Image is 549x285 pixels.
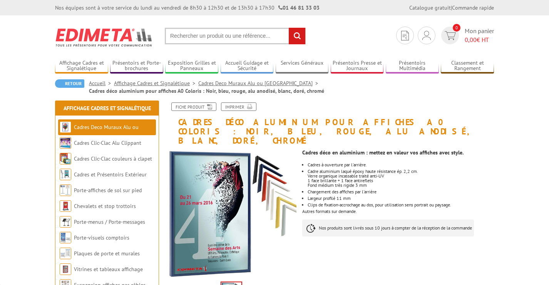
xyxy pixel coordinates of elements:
img: Edimeta [55,23,153,52]
img: Cadres Deco Muraux Alu ou Bois [60,121,71,133]
a: Présentoirs et Porte-brochures [110,60,163,72]
span: € HT [465,35,494,44]
li: Clips de fixation-accrochage au dos, pour utilisation sens portrait ou paysage. [308,203,494,207]
a: Accueil [89,80,114,87]
img: panneaux_cadres_21830nr_1.jpg [167,149,296,279]
img: devis rapide [422,31,431,40]
img: Plaques de porte et murales [60,248,71,259]
input: rechercher [289,28,305,44]
li: Cadre aluminium laqué époxy haute résistance ép. 2,2 cm. Verre organique incassable traité anti-U... [308,169,494,188]
img: Porte-affiches de sol sur pied [60,184,71,196]
strong: 01 46 81 33 03 [278,4,320,11]
h1: Cadres déco aluminium pour affiches A0 Coloris : Noir, bleu, rouge, alu anodisé, blanc, doré, chromé [161,102,500,146]
li: Chargement des affiches par l'arrière [308,189,494,194]
a: Catalogue gratuit [409,4,451,11]
input: Rechercher un produit ou une référence... [165,28,306,44]
a: Cadres Deco Muraux Alu ou [GEOGRAPHIC_DATA] [60,124,139,146]
a: Fiche produit [171,102,216,111]
li: Largeur profilé 11 mm [308,196,494,201]
a: Cadres et Présentoirs Extérieur [74,171,147,178]
a: Commande rapide [452,4,494,11]
a: Porte-affiches de sol sur pied [74,187,142,194]
img: Cadres et Présentoirs Extérieur [60,169,71,180]
li: Cadres déco aluminium pour affiches A0 Coloris : Noir, bleu, rouge, alu anodisé, blanc, doré, chromé [89,87,324,95]
p: Autres formats sur demande. [302,209,494,214]
div: Nos équipes sont à votre service du lundi au vendredi de 8h30 à 12h30 et de 13h30 à 17h30 [55,4,320,12]
a: Présentoirs Presse et Journaux [331,60,384,72]
img: Vitrines et tableaux affichage [60,263,71,275]
strong: Cadres déco en aluminium : mettez en valeur vos affiches avec style. [302,149,464,156]
a: Retour [55,79,84,88]
a: Chevalets et stop trottoirs [74,203,136,210]
a: Accueil Guidage et Sécurité [221,60,274,72]
a: Imprimer [221,102,256,111]
p: Nos produits sont livrés sous 10 jours à compter de la réception de la commande [302,220,474,236]
div: | [409,4,494,12]
img: Cadres Clic-Clac couleurs à clapet [60,153,71,164]
a: Exposition Grilles et Panneaux [165,60,218,72]
a: Cadres Deco Muraux Alu ou [GEOGRAPHIC_DATA] [198,80,321,87]
img: Porte-menus / Porte-messages [60,216,71,228]
a: Cadres Clic-Clac couleurs à clapet [74,155,152,162]
li: Cadres à ouverture par l'arrière. [308,163,494,167]
img: devis rapide [445,31,456,40]
a: Porte-visuels comptoirs [74,234,129,241]
span: 0 [453,24,460,32]
a: Classement et Rangement [441,60,494,72]
a: Présentoirs Multimédia [386,60,439,72]
a: Plaques de porte et murales [74,250,140,257]
a: Affichage Cadres et Signalétique [114,80,198,87]
a: Cadres Clic-Clac Alu Clippant [74,139,141,146]
a: Affichage Cadres et Signalétique [55,60,108,72]
span: Mon panier [465,27,494,44]
a: Vitrines et tableaux affichage [74,266,143,273]
a: Affichage Cadres et Signalétique [64,105,151,112]
a: Porte-menus / Porte-messages [74,218,145,225]
img: Chevalets et stop trottoirs [60,200,71,212]
a: devis rapide 0 Mon panier 0,00€ HT [439,27,494,44]
img: devis rapide [401,31,409,40]
img: Porte-visuels comptoirs [60,232,71,243]
a: Services Généraux [276,60,329,72]
span: 0,00 [465,36,477,44]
